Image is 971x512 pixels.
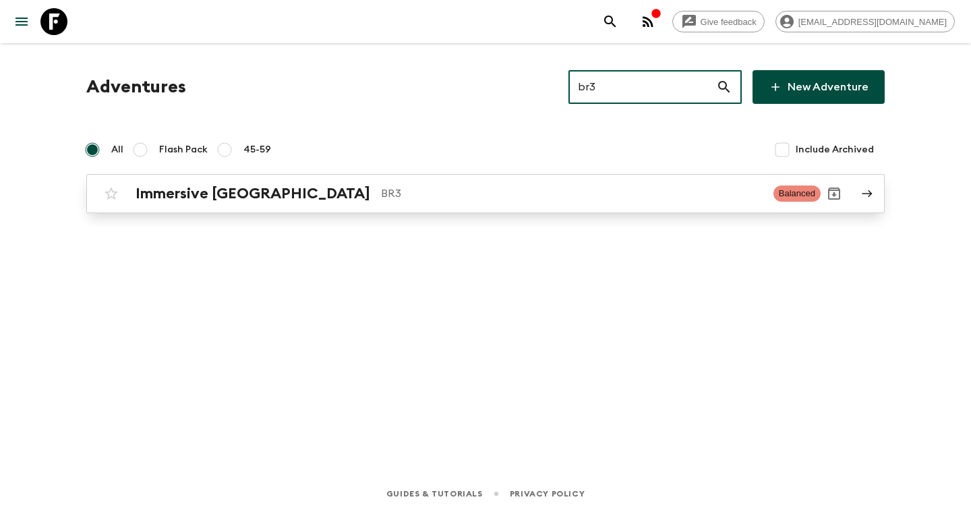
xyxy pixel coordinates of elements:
span: Give feedback [693,17,764,27]
span: Include Archived [796,143,874,157]
span: All [111,143,123,157]
a: Guides & Tutorials [386,486,483,501]
span: 45-59 [243,143,271,157]
span: Balanced [773,186,821,202]
button: menu [8,8,35,35]
input: e.g. AR1, Argentina [568,68,716,106]
a: Privacy Policy [510,486,585,501]
span: Flash Pack [159,143,208,157]
p: BR3 [381,186,763,202]
div: [EMAIL_ADDRESS][DOMAIN_NAME] [775,11,955,32]
a: New Adventure [753,70,885,104]
a: Immersive [GEOGRAPHIC_DATA]BR3BalancedArchive [86,174,885,213]
h1: Adventures [86,74,186,101]
button: Archive [821,180,848,207]
span: [EMAIL_ADDRESS][DOMAIN_NAME] [791,17,954,27]
button: search adventures [597,8,624,35]
a: Give feedback [672,11,765,32]
h2: Immersive [GEOGRAPHIC_DATA] [136,185,370,202]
